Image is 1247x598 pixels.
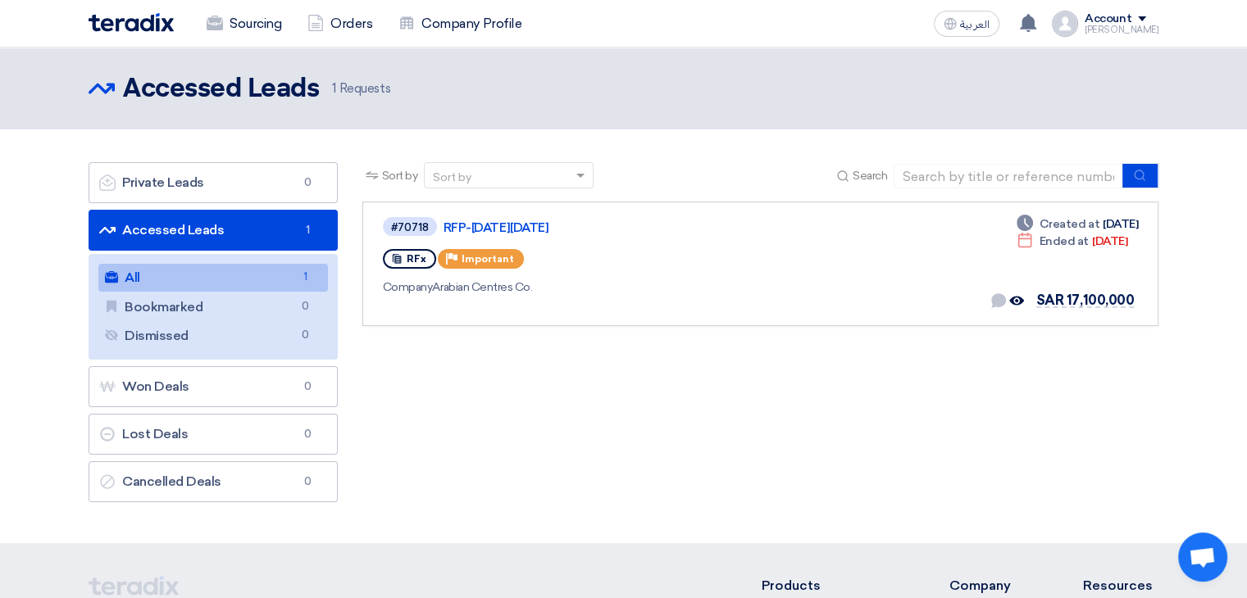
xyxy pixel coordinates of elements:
[89,414,338,455] a: Lost Deals0
[391,222,429,233] div: #70718
[89,13,174,32] img: Teradix logo
[193,6,294,42] a: Sourcing
[89,366,338,407] a: Won Deals0
[295,269,315,286] span: 1
[298,426,317,442] span: 0
[89,162,338,203] a: Private Leads0
[332,79,390,98] span: Requests
[934,11,999,37] button: العربية
[295,327,315,344] span: 0
[1017,215,1138,233] div: [DATE]
[385,6,535,42] a: Company Profile
[894,164,1123,188] input: Search by title or reference number
[383,279,857,296] div: Arabian Centres Co.
[1052,11,1078,37] img: profile_test.png
[853,167,887,184] span: Search
[298,174,317,191] span: 0
[407,253,426,265] span: RFx
[433,169,471,186] div: Sort by
[98,322,328,350] a: Dismissed
[1083,576,1158,596] li: Resources
[298,473,317,490] span: 0
[1085,12,1131,26] div: Account
[1085,25,1158,34] div: [PERSON_NAME]
[762,576,900,596] li: Products
[1040,215,1099,233] span: Created at
[89,210,338,251] a: Accessed Leads1
[1040,233,1089,250] span: Ended at
[1017,233,1127,250] div: [DATE]
[949,576,1034,596] li: Company
[123,73,319,106] h2: Accessed Leads
[462,253,514,265] span: Important
[298,378,317,395] span: 0
[298,222,317,238] span: 1
[1178,532,1227,582] a: Open chat
[332,81,336,96] span: 1
[98,293,328,321] a: Bookmarked
[294,6,385,42] a: Orders
[960,19,990,30] span: العربية
[383,280,433,294] span: Company
[295,298,315,315] span: 0
[444,220,853,235] a: RFP-[DATE][DATE]
[98,264,328,292] a: All
[1036,292,1134,308] span: SAR 17,100,000
[382,167,418,184] span: Sort by
[89,461,338,502] a: Cancelled Deals0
